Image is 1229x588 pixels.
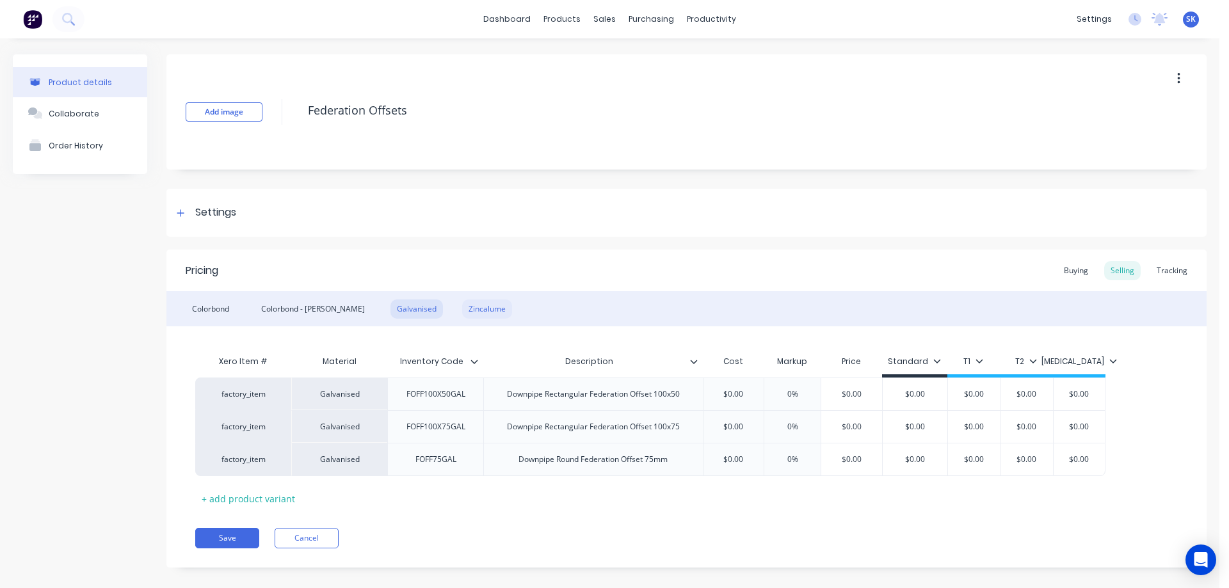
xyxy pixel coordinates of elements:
[1041,356,1117,367] div: [MEDICAL_DATA]
[1104,261,1141,280] div: Selling
[587,10,622,29] div: sales
[291,377,387,410] div: Galvanised
[208,421,278,433] div: factory_item
[208,388,278,400] div: factory_item
[760,443,824,475] div: 0%
[888,356,941,367] div: Standard
[819,378,883,410] div: $0.00
[995,378,1059,410] div: $0.00
[255,299,371,319] div: Colorbond - [PERSON_NAME]
[1070,10,1118,29] div: settings
[942,378,1006,410] div: $0.00
[186,299,236,319] div: Colorbond
[883,378,947,410] div: $0.00
[195,410,1105,443] div: factory_itemGalvanisedFOFF100X75GALDownpipe Rectangular Federation Offset 100x75$0.000%$0.00$0.00...
[387,346,476,377] div: Inventory Code
[1057,261,1095,280] div: Buying
[301,95,1103,125] textarea: Federation Offsets
[883,411,947,443] div: $0.00
[13,67,147,97] button: Product details
[477,10,537,29] a: dashboard
[963,356,983,367] div: T1
[702,378,766,410] div: $0.00
[483,346,695,377] div: Description
[186,263,218,278] div: Pricing
[396,418,476,435] div: FOFF100X75GAL
[883,443,947,475] div: $0.00
[819,443,883,475] div: $0.00
[497,386,690,402] div: Downpipe Rectangular Federation Offset 100x50
[195,443,1105,476] div: factory_itemGalvanisedFOFF75GALDownpipe Round Federation Offset 75mm$0.000%$0.00$0.00$0.00$0.00$0.00
[291,443,387,476] div: Galvanised
[1047,443,1111,475] div: $0.00
[622,10,680,29] div: purchasing
[1047,378,1111,410] div: $0.00
[49,109,99,118] div: Collaborate
[404,451,468,468] div: FOFF75GAL
[1185,544,1216,575] div: Open Intercom Messenger
[195,528,259,548] button: Save
[275,528,339,548] button: Cancel
[942,443,1006,475] div: $0.00
[186,102,262,122] button: Add image
[1015,356,1037,367] div: T2
[537,10,587,29] div: products
[396,386,476,402] div: FOFF100X50GAL
[760,378,824,410] div: 0%
[13,129,147,161] button: Order History
[23,10,42,29] img: Factory
[390,299,443,319] div: Galvanised
[1047,411,1111,443] div: $0.00
[508,451,678,468] div: Downpipe Round Federation Offset 75mm
[995,411,1059,443] div: $0.00
[49,77,112,87] div: Product details
[497,418,690,435] div: Downpipe Rectangular Federation Offset 100x75
[13,97,147,129] button: Collaborate
[49,141,103,150] div: Order History
[208,454,278,465] div: factory_item
[195,377,1105,410] div: factory_itemGalvanisedFOFF100X50GALDownpipe Rectangular Federation Offset 100x50$0.000%$0.00$0.00...
[483,349,703,374] div: Description
[821,349,882,374] div: Price
[1186,13,1196,25] span: SK
[995,443,1059,475] div: $0.00
[195,349,291,374] div: Xero Item #
[760,411,824,443] div: 0%
[1150,261,1194,280] div: Tracking
[702,411,766,443] div: $0.00
[764,349,821,374] div: Markup
[942,411,1006,443] div: $0.00
[702,443,766,475] div: $0.00
[291,349,387,374] div: Material
[291,410,387,443] div: Galvanised
[703,349,764,374] div: Cost
[195,489,301,509] div: + add product variant
[195,205,236,221] div: Settings
[387,349,483,374] div: Inventory Code
[462,299,512,319] div: Zincalume
[819,411,883,443] div: $0.00
[680,10,743,29] div: productivity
